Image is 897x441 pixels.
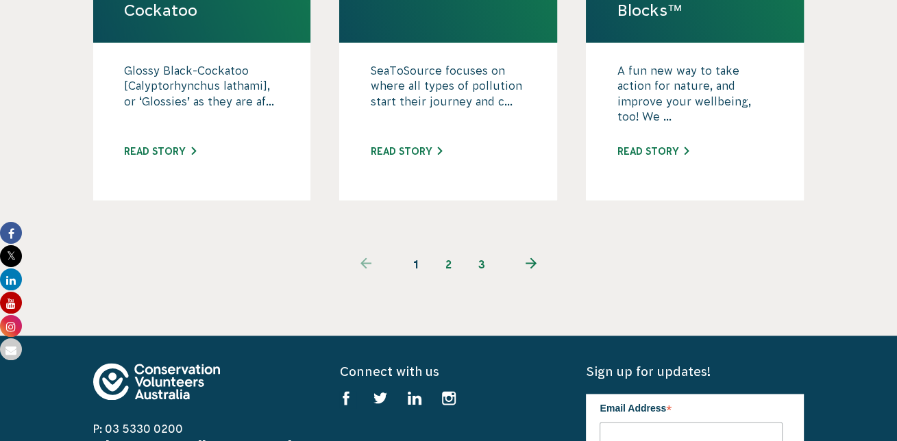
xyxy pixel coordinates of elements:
[124,146,196,157] a: Read story
[93,423,183,435] a: P: 03 5330 0200
[400,248,432,281] span: 1
[432,248,465,281] a: 2
[333,248,565,281] ul: Pagination
[93,363,220,400] img: logo-footer.svg
[339,363,557,380] h5: Connect with us
[617,146,689,157] a: Read story
[498,248,565,281] a: Next page
[617,63,773,131] p: A fun new way to take action for nature, and improve your wellbeing, too! We ...
[370,63,526,131] p: SeaToSource focuses on where all types of pollution start their journey and c...
[600,394,783,420] label: Email Address
[370,146,442,157] a: Read story
[124,63,280,131] p: Glossy Black-Cockatoo [Calyptorhynchus lathami], or ‘Glossies’ as they are af...
[586,363,804,380] h5: Sign up for updates!
[465,248,498,281] a: 3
